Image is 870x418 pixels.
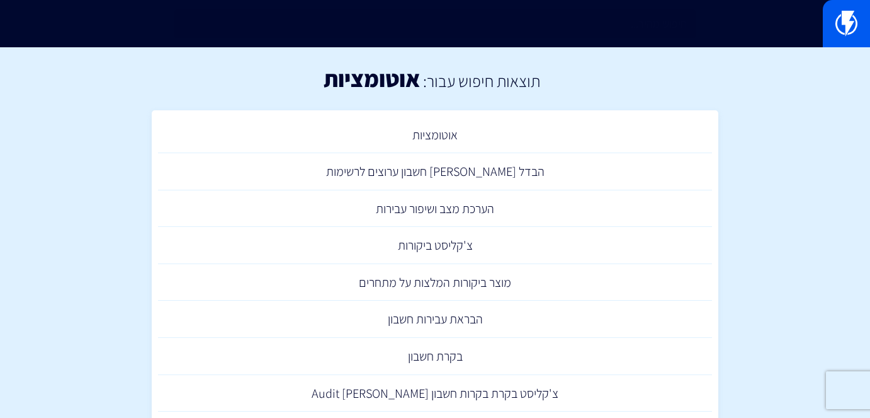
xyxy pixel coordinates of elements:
[174,9,696,38] input: חיפוש מהיר...
[158,338,712,375] a: בקרת חשבון
[158,190,712,228] a: הערכת מצב ושיפור עבירות
[324,66,420,91] h1: אוטומציות
[158,264,712,301] a: מוצר ביקורות המלצות על מתחרים
[158,301,712,338] a: הבראת עבירות חשבון
[158,227,712,264] a: צ'קליסט ביקורות
[420,72,540,90] h2: תוצאות חיפוש עבור:
[158,117,712,154] a: אוטומציות
[158,375,712,412] a: צ'קליסט בקרת בקרות חשבון Audit [PERSON_NAME]
[158,153,712,190] a: הבדל [PERSON_NAME] חשבון ערוצים לרשימות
